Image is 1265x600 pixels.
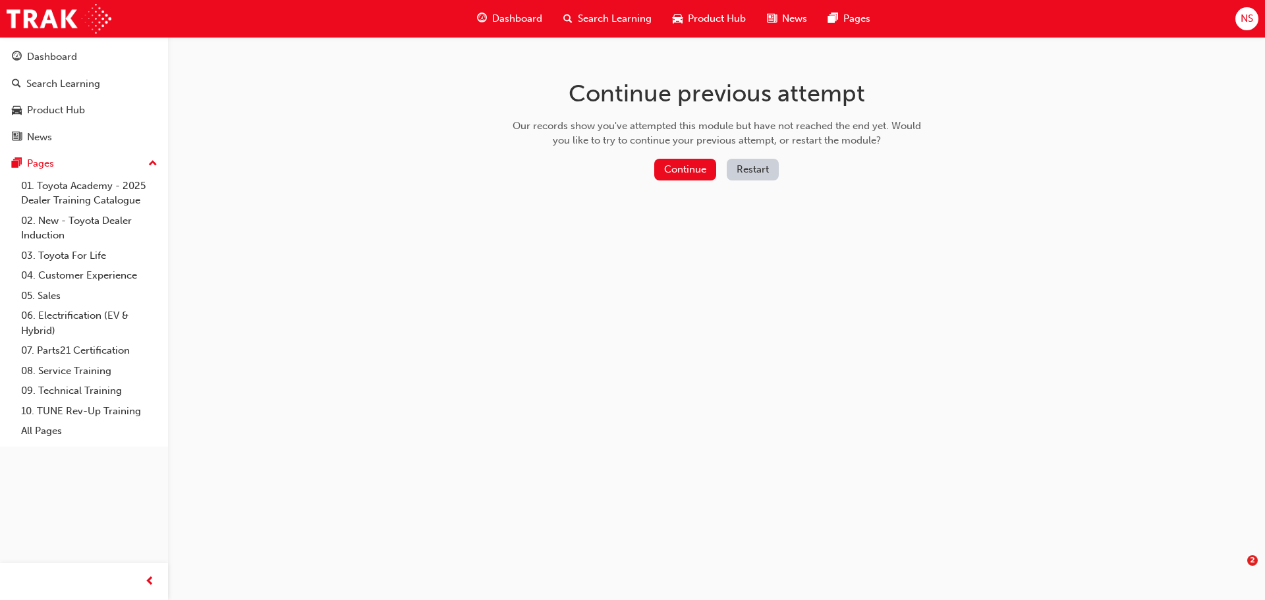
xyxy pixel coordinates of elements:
button: Pages [5,151,163,176]
div: News [27,130,52,145]
a: search-iconSearch Learning [553,5,662,32]
span: NS [1241,11,1253,26]
a: news-iconNews [756,5,818,32]
span: pages-icon [828,11,838,27]
a: 08. Service Training [16,361,163,381]
img: Trak [7,4,111,34]
span: car-icon [673,11,683,27]
div: Product Hub [27,103,85,118]
span: search-icon [12,78,21,90]
div: Our records show you've attempted this module but have not reached the end yet. Would you like to... [508,119,926,148]
span: pages-icon [12,158,22,170]
a: car-iconProduct Hub [662,5,756,32]
span: Search Learning [578,11,652,26]
a: Dashboard [5,45,163,69]
span: guage-icon [477,11,487,27]
a: 02. New - Toyota Dealer Induction [16,211,163,246]
button: Restart [727,159,779,180]
a: pages-iconPages [818,5,881,32]
div: Pages [27,156,54,171]
span: search-icon [563,11,573,27]
span: 2 [1247,555,1258,566]
button: NS [1235,7,1258,30]
a: Search Learning [5,72,163,96]
span: Product Hub [688,11,746,26]
div: Dashboard [27,49,77,65]
a: News [5,125,163,150]
span: up-icon [148,155,157,173]
span: Dashboard [492,11,542,26]
h1: Continue previous attempt [508,79,926,108]
a: 01. Toyota Academy - 2025 Dealer Training Catalogue [16,176,163,211]
span: guage-icon [12,51,22,63]
a: 03. Toyota For Life [16,246,163,266]
a: All Pages [16,421,163,441]
span: car-icon [12,105,22,117]
div: Search Learning [26,76,100,92]
iframe: Intercom live chat [1220,555,1252,587]
a: Product Hub [5,98,163,123]
span: News [782,11,807,26]
a: 07. Parts21 Certification [16,341,163,361]
a: 06. Electrification (EV & Hybrid) [16,306,163,341]
a: 10. TUNE Rev-Up Training [16,401,163,422]
a: guage-iconDashboard [466,5,553,32]
span: news-icon [767,11,777,27]
button: DashboardSearch LearningProduct HubNews [5,42,163,151]
button: Continue [654,159,716,180]
a: 04. Customer Experience [16,265,163,286]
a: 05. Sales [16,286,163,306]
span: news-icon [12,132,22,144]
span: prev-icon [145,574,155,590]
a: 09. Technical Training [16,381,163,401]
span: Pages [843,11,870,26]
